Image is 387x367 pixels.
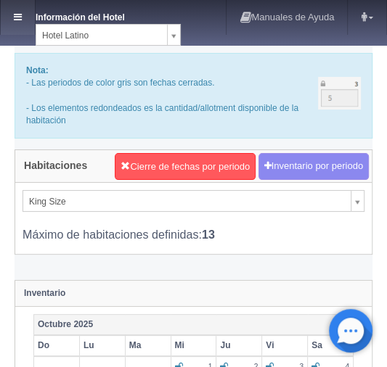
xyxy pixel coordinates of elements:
th: Mi [171,335,216,356]
a: Hotel Latino [36,24,181,46]
h4: Habitaciones [24,160,87,171]
button: Inventario por periodo [258,153,369,180]
div: Máximo de habitaciones definidas: [23,212,364,243]
button: Cierre de fechas por periodo [115,153,256,181]
b: Nota: [26,65,49,75]
th: Ju [216,335,262,356]
th: Do [34,335,80,356]
th: Vi [262,335,308,356]
img: cutoff.png [318,77,361,110]
strong: Inventario [24,288,65,298]
th: Ma [125,335,171,356]
span: Hotel Latino [42,25,161,46]
div: - Las periodos de color gris son fechas cerradas. - Los elementos redondeados es la cantidad/allo... [15,53,372,139]
th: Sa [308,335,354,356]
th: Lu [79,335,125,356]
th: Octubre 2025 [34,314,354,335]
a: King Size [23,190,364,212]
dt: Información del Hotel [36,7,152,24]
span: King Size [29,191,345,213]
b: 13 [202,228,215,241]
